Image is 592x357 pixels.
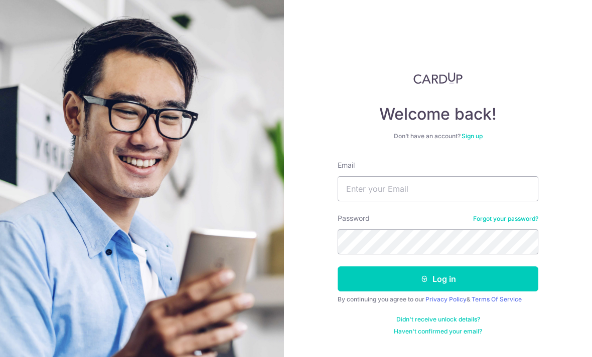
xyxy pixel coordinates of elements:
[394,327,482,335] a: Haven't confirmed your email?
[396,315,480,323] a: Didn't receive unlock details?
[473,215,538,223] a: Forgot your password?
[338,132,538,140] div: Don’t have an account?
[338,266,538,291] button: Log in
[338,213,370,223] label: Password
[338,295,538,303] div: By continuing you agree to our &
[472,295,522,303] a: Terms Of Service
[425,295,467,303] a: Privacy Policy
[338,104,538,124] h4: Welcome back!
[338,176,538,201] input: Enter your Email
[413,72,463,84] img: CardUp Logo
[462,132,483,140] a: Sign up
[338,160,355,170] label: Email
